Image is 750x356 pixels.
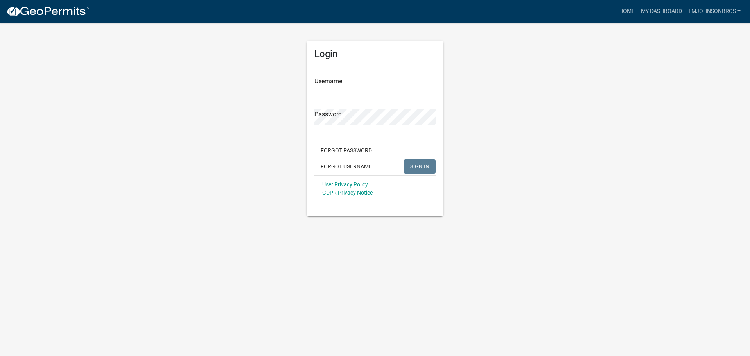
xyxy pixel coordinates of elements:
[410,163,429,169] span: SIGN IN
[322,181,368,188] a: User Privacy Policy
[638,4,685,19] a: My Dashboard
[314,143,378,157] button: Forgot Password
[322,190,373,196] a: GDPR Privacy Notice
[685,4,744,19] a: TMJohnsonBros
[314,48,436,60] h5: Login
[314,159,378,174] button: Forgot Username
[404,159,436,174] button: SIGN IN
[616,4,638,19] a: Home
